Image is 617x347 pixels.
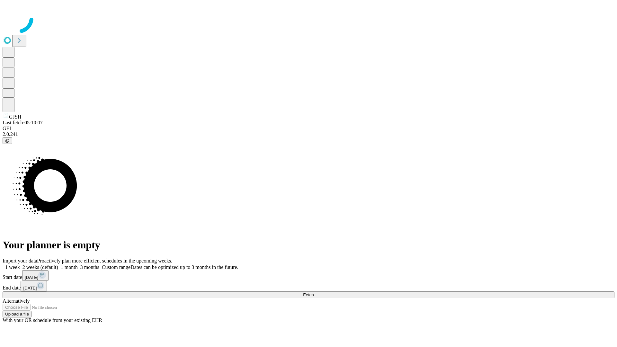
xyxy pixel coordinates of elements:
[9,114,21,120] span: GJSH
[3,270,614,281] div: Start date
[37,258,172,263] span: Proactively plan more efficient schedules in the upcoming weeks.
[22,264,58,270] span: 2 weeks (default)
[3,239,614,251] h1: Your planner is empty
[80,264,99,270] span: 3 months
[5,264,20,270] span: 1 week
[23,286,37,290] span: [DATE]
[3,137,12,144] button: @
[5,138,10,143] span: @
[102,264,130,270] span: Custom range
[3,126,614,131] div: GEI
[61,264,78,270] span: 1 month
[3,311,31,317] button: Upload a file
[3,291,614,298] button: Fetch
[303,292,314,297] span: Fetch
[3,281,614,291] div: End date
[3,131,614,137] div: 2.0.241
[3,120,43,125] span: Last fetch: 05:10:07
[22,270,49,281] button: [DATE]
[25,275,38,280] span: [DATE]
[130,264,238,270] span: Dates can be optimized up to 3 months in the future.
[3,298,30,304] span: Alternatively
[21,281,47,291] button: [DATE]
[3,258,37,263] span: Import your data
[3,317,102,323] span: With your OR schedule from your existing EHR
